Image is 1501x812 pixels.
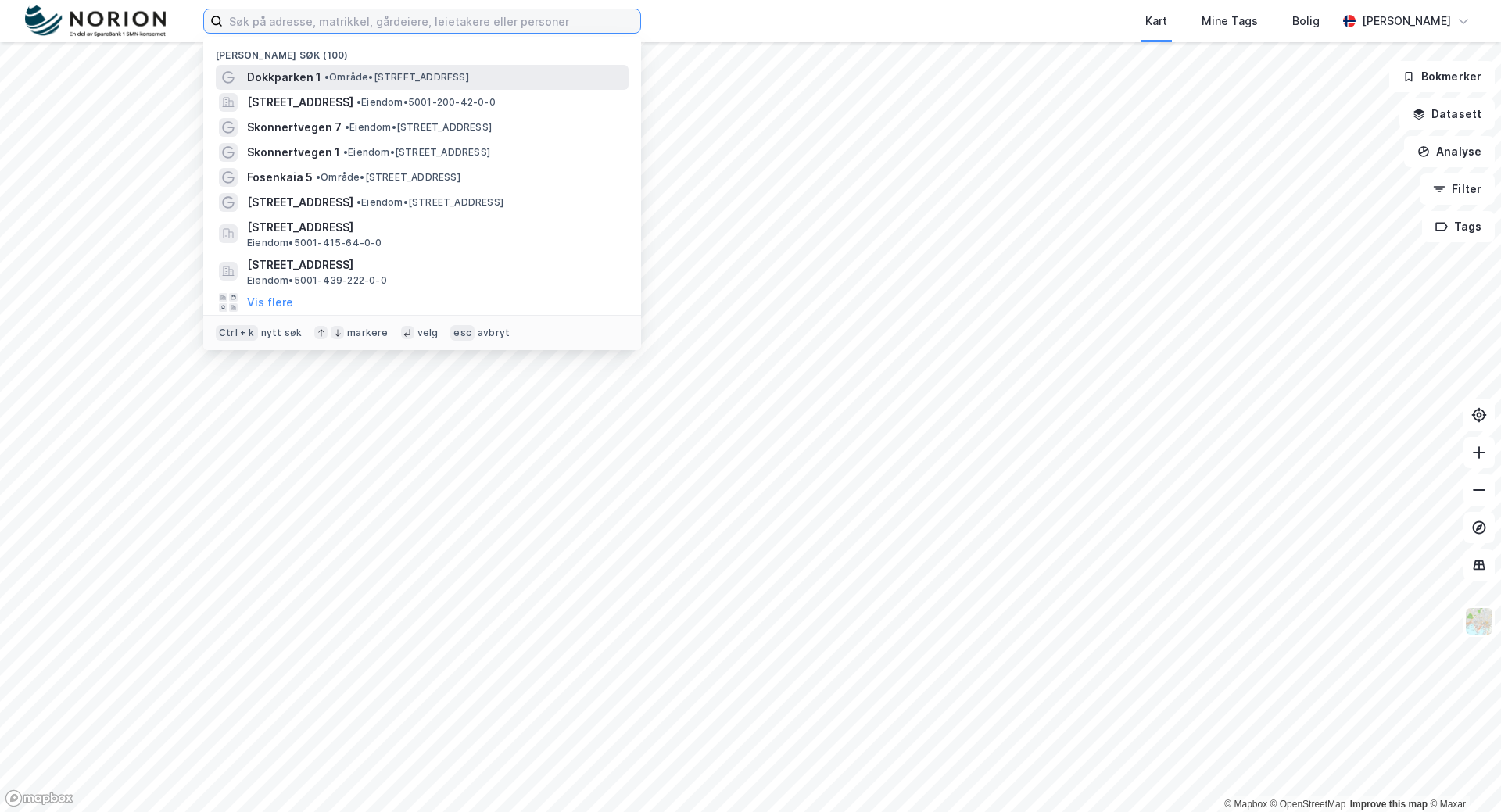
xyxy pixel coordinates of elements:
[1423,737,1501,812] div: Kontrollprogram for chat
[247,68,321,87] span: Dokkparken 1
[1202,12,1258,30] div: Mine Tags
[324,71,329,83] span: •
[203,37,641,65] div: [PERSON_NAME] søk (100)
[5,789,73,807] a: Mapbox homepage
[356,96,361,108] span: •
[1292,12,1320,30] div: Bolig
[356,96,496,109] span: Eiendom • 5001-200-42-0-0
[247,193,353,212] span: [STREET_ADDRESS]
[261,327,303,339] div: nytt søk
[417,327,439,339] div: velg
[1423,737,1501,812] iframe: Chat Widget
[1270,799,1346,810] a: OpenStreetMap
[1399,98,1495,130] button: Datasett
[216,325,258,341] div: Ctrl + k
[1362,12,1451,30] div: [PERSON_NAME]
[356,196,361,208] span: •
[478,327,510,339] div: avbryt
[247,256,622,274] span: [STREET_ADDRESS]
[345,121,492,134] span: Eiendom • [STREET_ADDRESS]
[450,325,475,341] div: esc
[247,93,353,112] span: [STREET_ADDRESS]
[1350,799,1428,810] a: Improve this map
[1420,173,1495,205] button: Filter
[247,143,340,162] span: Skonnertvegen 1
[247,237,382,249] span: Eiendom • 5001-415-64-0-0
[345,121,349,133] span: •
[247,293,293,312] button: Vis flere
[1224,799,1267,810] a: Mapbox
[247,274,387,287] span: Eiendom • 5001-439-222-0-0
[247,168,313,187] span: Fosenkaia 5
[316,171,321,183] span: •
[347,327,388,339] div: markere
[324,71,469,84] span: Område • [STREET_ADDRESS]
[247,218,622,237] span: [STREET_ADDRESS]
[1464,606,1494,636] img: Z
[223,9,640,33] input: Søk på adresse, matrikkel, gårdeiere, leietakere eller personer
[1145,12,1167,30] div: Kart
[1404,136,1495,167] button: Analyse
[1389,61,1495,92] button: Bokmerker
[25,5,166,38] img: norion-logo.80e7a08dc31c2e691866.png
[356,196,503,209] span: Eiendom • [STREET_ADDRESS]
[316,171,460,184] span: Område • [STREET_ADDRESS]
[1422,211,1495,242] button: Tags
[343,146,348,158] span: •
[247,118,342,137] span: Skonnertvegen 7
[343,146,490,159] span: Eiendom • [STREET_ADDRESS]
